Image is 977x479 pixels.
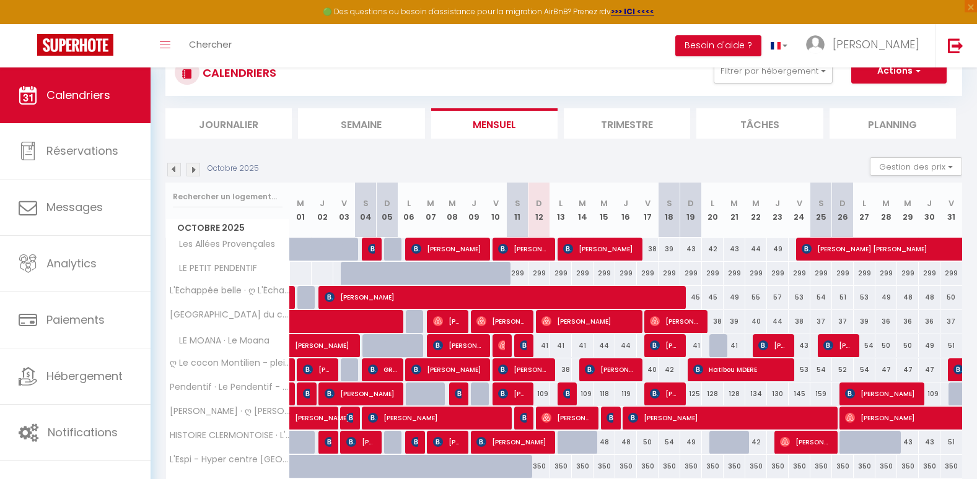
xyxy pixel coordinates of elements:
[775,197,780,209] abbr: J
[702,382,724,405] div: 128
[680,455,702,478] div: 350
[919,183,940,238] th: 30
[168,431,292,440] span: HISTOIRE CLERMONTOISE · L'Histoire Clermontoise - Tramway & Siège Michelin
[594,334,615,357] div: 44
[675,35,761,56] button: Besoin d'aide ?
[295,327,380,351] span: [PERSON_NAME]
[940,431,962,454] div: 51
[290,183,312,238] th: 01
[594,431,615,454] div: 48
[870,157,962,176] button: Gestion des prix
[166,219,289,237] span: Octobre 2025
[615,334,637,357] div: 44
[745,238,767,261] div: 44
[680,382,702,405] div: 125
[767,238,789,261] div: 49
[355,183,377,238] th: 04
[854,455,875,478] div: 350
[806,35,825,54] img: ...
[904,197,911,209] abbr: M
[745,262,767,285] div: 299
[520,334,527,357] span: Ines El aoud
[623,197,628,209] abbr: J
[680,431,702,454] div: 49
[797,24,935,67] a: ... [PERSON_NAME]
[615,382,637,405] div: 119
[637,262,659,285] div: 299
[645,197,651,209] abbr: V
[724,286,745,309] div: 49
[839,197,846,209] abbr: D
[919,431,940,454] div: 43
[680,334,702,357] div: 41
[455,382,462,405] span: [PERSON_NAME]
[767,183,789,238] th: 23
[46,87,110,103] span: Calendriers
[789,286,810,309] div: 53
[696,108,823,139] li: Tâches
[427,197,434,209] abbr: M
[615,183,637,238] th: 16
[818,197,824,209] abbr: S
[46,256,97,271] span: Analytics
[810,262,832,285] div: 299
[572,382,594,405] div: 109
[745,382,767,405] div: 134
[325,285,679,309] span: [PERSON_NAME]
[46,143,118,158] span: Réservations
[165,108,292,139] li: Journalier
[854,262,875,285] div: 299
[615,262,637,285] div: 299
[564,108,690,139] li: Trimestre
[615,431,637,454] div: 48
[168,455,292,464] span: L'Espi - Hyper centre [GEOGRAPHIC_DATA]
[659,262,680,285] div: 299
[919,262,940,285] div: 299
[442,183,463,238] th: 08
[563,237,636,261] span: [PERSON_NAME]
[897,455,919,478] div: 350
[485,183,507,238] th: 10
[667,197,672,209] abbr: S
[810,382,832,405] div: 159
[600,197,608,209] abbr: M
[897,183,919,238] th: 29
[463,183,485,238] th: 09
[325,382,397,405] span: [PERSON_NAME]
[368,406,506,429] span: [PERSON_NAME]
[745,310,767,333] div: 40
[515,197,520,209] abbr: S
[919,286,940,309] div: 48
[611,6,654,17] a: >>> ICI <<<<
[528,262,550,285] div: 299
[919,358,940,381] div: 47
[833,37,919,52] span: [PERSON_NAME]
[528,334,550,357] div: 41
[594,183,615,238] th: 15
[702,183,724,238] th: 20
[702,455,724,478] div: 350
[854,183,875,238] th: 27
[919,334,940,357] div: 49
[476,309,527,333] span: [PERSON_NAME] [PERSON_NAME] [PERSON_NAME]
[550,183,572,238] th: 13
[940,310,962,333] div: 37
[745,183,767,238] th: 22
[767,286,789,309] div: 57
[585,358,636,381] span: [PERSON_NAME]
[948,38,963,53] img: logout
[363,197,369,209] abbr: S
[377,183,398,238] th: 05
[702,238,724,261] div: 42
[46,368,123,384] span: Hébergement
[789,455,810,478] div: 350
[368,358,397,381] span: GROUP ALLPHA
[168,286,292,295] span: L'Échappée belle · ღ L'Échappée Belle - Niché au cœur de Montélimar
[797,197,802,209] abbr: V
[789,183,810,238] th: 24
[823,334,852,357] span: [PERSON_NAME]
[290,334,312,358] a: [PERSON_NAME]
[927,197,932,209] abbr: J
[325,430,332,454] span: [PERSON_NAME]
